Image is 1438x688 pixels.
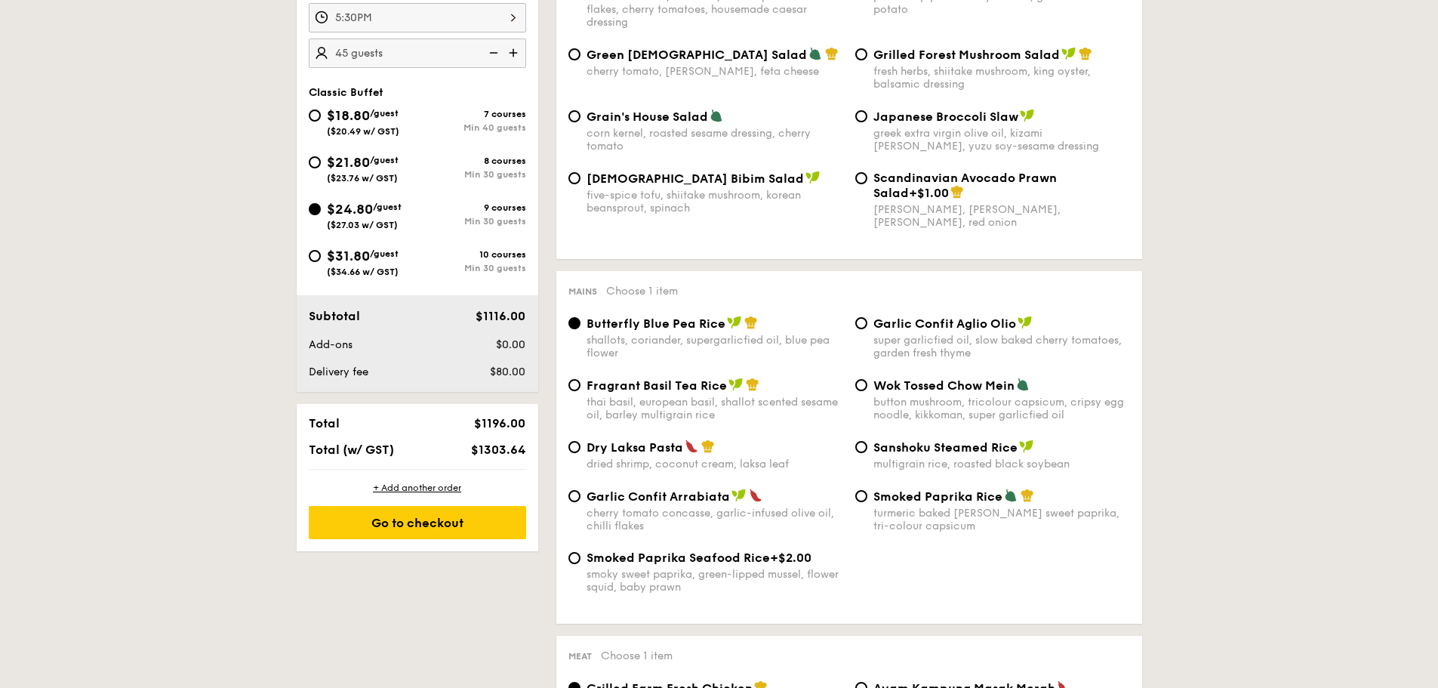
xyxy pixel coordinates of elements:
span: +$1.00 [909,186,949,200]
div: 10 courses [417,249,526,260]
input: Wok Tossed Chow Meinbutton mushroom, tricolour capsicum, cripsy egg noodle, kikkoman, super garli... [855,379,867,391]
span: Subtotal [309,309,360,323]
span: Mains [568,286,597,297]
div: Min 30 guests [417,169,526,180]
div: cherry tomato, [PERSON_NAME], feta cheese [587,65,843,78]
span: $80.00 [490,366,525,378]
img: icon-chef-hat.a58ddaea.svg [746,378,759,391]
img: icon-chef-hat.a58ddaea.svg [744,316,758,329]
img: icon-vegan.f8ff3823.svg [1018,316,1033,329]
div: fresh herbs, shiitake mushroom, king oyster, balsamic dressing [873,65,1130,91]
div: Go to checkout [309,506,526,539]
span: ($27.03 w/ GST) [327,220,398,230]
div: thai basil, european basil, shallot scented sesame oil, barley multigrain rice [587,396,843,421]
input: [DEMOGRAPHIC_DATA] Bibim Saladfive-spice tofu, shiitake mushroom, korean beansprout, spinach [568,172,580,184]
span: $0.00 [496,338,525,351]
img: icon-vegetarian.fe4039eb.svg [710,109,723,122]
span: Choose 1 item [606,285,678,298]
span: Grilled Forest Mushroom Salad [873,48,1060,62]
img: icon-vegan.f8ff3823.svg [731,489,747,502]
span: Add-ons [309,338,353,351]
div: button mushroom, tricolour capsicum, cripsy egg noodle, kikkoman, super garlicfied oil [873,396,1130,421]
div: dried shrimp, coconut cream, laksa leaf [587,458,843,470]
span: $1196.00 [474,416,525,430]
img: icon-vegetarian.fe4039eb.svg [1016,378,1030,391]
span: Total [309,416,340,430]
input: Garlic Confit Arrabiatacherry tomato concasse, garlic-infused olive oil, chilli flakes [568,490,580,502]
div: cherry tomato concasse, garlic-infused olive oil, chilli flakes [587,507,843,532]
span: Smoked Paprika Seafood Rice [587,551,770,565]
span: /guest [370,108,399,119]
span: Green [DEMOGRAPHIC_DATA] Salad [587,48,807,62]
span: $24.80 [327,201,373,218]
div: turmeric baked [PERSON_NAME] sweet paprika, tri-colour capsicum [873,507,1130,532]
input: Smoked Paprika Riceturmeric baked [PERSON_NAME] sweet paprika, tri-colour capsicum [855,490,867,502]
img: icon-chef-hat.a58ddaea.svg [701,440,715,453]
img: icon-vegetarian.fe4039eb.svg [808,47,822,60]
div: shallots, coriander, supergarlicfied oil, blue pea flower [587,334,843,359]
span: Wok Tossed Chow Mein [873,378,1015,393]
span: Scandinavian Avocado Prawn Salad [873,171,1057,200]
div: multigrain rice, roasted black soybean [873,458,1130,470]
input: Smoked Paprika Seafood Rice+$2.00smoky sweet paprika, green-lipped mussel, flower squid, baby prawn [568,552,580,564]
input: Garlic Confit Aglio Oliosuper garlicfied oil, slow baked cherry tomatoes, garden fresh thyme [855,317,867,329]
div: smoky sweet paprika, green-lipped mussel, flower squid, baby prawn [587,568,843,594]
span: ($23.76 w/ GST) [327,173,398,184]
input: Sanshoku Steamed Ricemultigrain rice, roasted black soybean [855,441,867,453]
div: Min 30 guests [417,216,526,227]
input: Dry Laksa Pastadried shrimp, coconut cream, laksa leaf [568,441,580,453]
img: icon-vegetarian.fe4039eb.svg [1004,489,1018,502]
div: + Add another order [309,482,526,494]
span: $31.80 [327,248,370,264]
span: /guest [370,155,399,165]
span: [DEMOGRAPHIC_DATA] Bibim Salad [587,171,804,186]
div: 7 courses [417,109,526,119]
span: Classic Buffet [309,86,383,99]
span: /guest [373,202,402,212]
img: icon-vegan.f8ff3823.svg [1061,47,1076,60]
img: icon-vegan.f8ff3823.svg [1019,440,1034,453]
span: $21.80 [327,154,370,171]
span: Meat [568,651,592,662]
div: Min 40 guests [417,122,526,133]
div: Min 30 guests [417,263,526,273]
input: Green [DEMOGRAPHIC_DATA] Saladcherry tomato, [PERSON_NAME], feta cheese [568,48,580,60]
img: icon-chef-hat.a58ddaea.svg [950,185,964,199]
img: icon-add.58712e84.svg [503,39,526,67]
img: icon-chef-hat.a58ddaea.svg [825,47,839,60]
span: Garlic Confit Arrabiata [587,489,730,504]
img: icon-vegan.f8ff3823.svg [727,316,742,329]
span: Sanshoku Steamed Rice [873,440,1018,455]
span: $1116.00 [476,309,525,323]
span: $18.80 [327,107,370,124]
input: Butterfly Blue Pea Riceshallots, coriander, supergarlicfied oil, blue pea flower [568,317,580,329]
div: corn kernel, roasted sesame dressing, cherry tomato [587,127,843,153]
input: $31.80/guest($34.66 w/ GST)10 coursesMin 30 guests [309,250,321,262]
span: Dry Laksa Pasta [587,440,683,455]
input: Japanese Broccoli Slawgreek extra virgin olive oil, kizami [PERSON_NAME], yuzu soy-sesame dressing [855,110,867,122]
input: Fragrant Basil Tea Ricethai basil, european basil, shallot scented sesame oil, barley multigrain ... [568,379,580,391]
span: $1303.64 [471,443,525,457]
img: icon-vegan.f8ff3823.svg [805,171,821,184]
span: +$2.00 [770,551,811,565]
div: five-spice tofu, shiitake mushroom, korean beansprout, spinach [587,189,843,214]
span: Delivery fee [309,366,368,378]
img: icon-chef-hat.a58ddaea.svg [1021,489,1034,502]
input: Scandinavian Avocado Prawn Salad+$1.00[PERSON_NAME], [PERSON_NAME], [PERSON_NAME], red onion [855,172,867,184]
div: greek extra virgin olive oil, kizami [PERSON_NAME], yuzu soy-sesame dressing [873,127,1130,153]
img: icon-spicy.37a8142b.svg [685,440,698,453]
div: 8 courses [417,156,526,166]
div: [PERSON_NAME], [PERSON_NAME], [PERSON_NAME], red onion [873,203,1130,229]
img: icon-spicy.37a8142b.svg [749,489,762,502]
input: Number of guests [309,39,526,68]
img: icon-chef-hat.a58ddaea.svg [1079,47,1092,60]
input: $24.80/guest($27.03 w/ GST)9 coursesMin 30 guests [309,203,321,215]
span: /guest [370,248,399,259]
span: ($34.66 w/ GST) [327,267,399,277]
span: Japanese Broccoli Slaw [873,110,1018,124]
img: icon-reduce.1d2dbef1.svg [481,39,503,67]
input: $21.80/guest($23.76 w/ GST)8 coursesMin 30 guests [309,156,321,168]
span: ($20.49 w/ GST) [327,126,399,137]
img: icon-vegan.f8ff3823.svg [1020,109,1035,122]
input: $18.80/guest($20.49 w/ GST)7 coursesMin 40 guests [309,110,321,122]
